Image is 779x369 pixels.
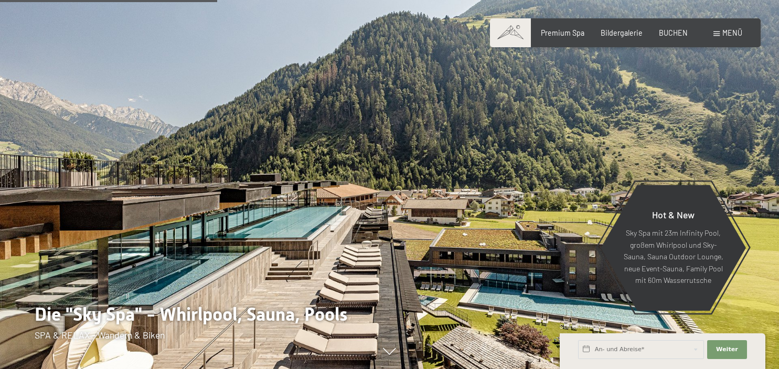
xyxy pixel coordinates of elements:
[541,28,584,37] a: Premium Spa
[707,340,747,359] button: Weiter
[659,28,688,37] a: BUCHEN
[601,28,643,37] a: Bildergalerie
[716,345,738,354] span: Weiter
[722,28,742,37] span: Menü
[623,227,723,287] p: Sky Spa mit 23m Infinity Pool, großem Whirlpool und Sky-Sauna, Sauna Outdoor Lounge, neue Event-S...
[560,323,599,330] span: Schnellanfrage
[600,184,746,311] a: Hot & New Sky Spa mit 23m Infinity Pool, großem Whirlpool und Sky-Sauna, Sauna Outdoor Lounge, ne...
[652,209,695,220] span: Hot & New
